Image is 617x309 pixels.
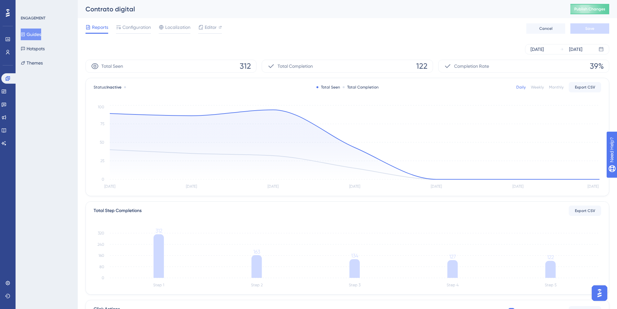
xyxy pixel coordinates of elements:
[100,140,104,145] tspan: 50
[531,45,544,53] div: [DATE]
[570,4,609,14] button: Publish Changes
[575,85,595,90] span: Export CSV
[516,85,526,90] div: Daily
[547,254,554,260] tspan: 122
[186,184,197,189] tspan: [DATE]
[569,206,601,216] button: Export CSV
[590,61,604,71] span: 39%
[278,62,313,70] span: Total Completion
[155,228,162,234] tspan: 312
[349,283,360,287] tspan: Step 3
[101,62,123,70] span: Total Seen
[98,231,104,235] tspan: 320
[575,208,595,213] span: Export CSV
[102,177,104,182] tspan: 0
[240,61,251,71] span: 312
[253,249,260,255] tspan: 163
[251,283,263,287] tspan: Step 2
[343,85,379,90] div: Total Completion
[100,122,104,126] tspan: 75
[122,23,151,31] span: Configuration
[97,242,104,247] tspan: 240
[526,23,565,34] button: Cancel
[349,184,360,189] tspan: [DATE]
[431,184,442,189] tspan: [DATE]
[531,85,544,90] div: Weekly
[447,283,459,287] tspan: Step 4
[94,207,142,215] div: Total Step Completions
[165,23,190,31] span: Localization
[153,283,164,287] tspan: Step 1
[107,85,121,89] span: Inactive
[15,2,40,9] span: Need Help?
[454,62,489,70] span: Completion Rate
[588,184,599,189] tspan: [DATE]
[574,6,605,12] span: Publish Changes
[549,85,564,90] div: Monthly
[590,283,609,303] iframe: UserGuiding AI Assistant Launcher
[545,283,556,287] tspan: Step 5
[86,5,554,14] div: Contrato digital
[21,57,43,69] button: Themes
[21,16,45,21] div: ENGAGEMENT
[268,184,279,189] tspan: [DATE]
[98,105,104,109] tspan: 100
[569,82,601,92] button: Export CSV
[449,254,456,260] tspan: 127
[21,29,41,40] button: Guides
[512,184,523,189] tspan: [DATE]
[102,276,104,280] tspan: 0
[351,253,358,259] tspan: 134
[569,45,582,53] div: [DATE]
[104,184,115,189] tspan: [DATE]
[98,253,104,258] tspan: 160
[92,23,108,31] span: Reports
[316,85,340,90] div: Total Seen
[570,23,609,34] button: Save
[539,26,553,31] span: Cancel
[100,159,104,163] tspan: 25
[205,23,217,31] span: Editor
[585,26,594,31] span: Save
[99,265,104,269] tspan: 80
[416,61,428,71] span: 122
[94,85,121,90] span: Status:
[21,43,45,54] button: Hotspots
